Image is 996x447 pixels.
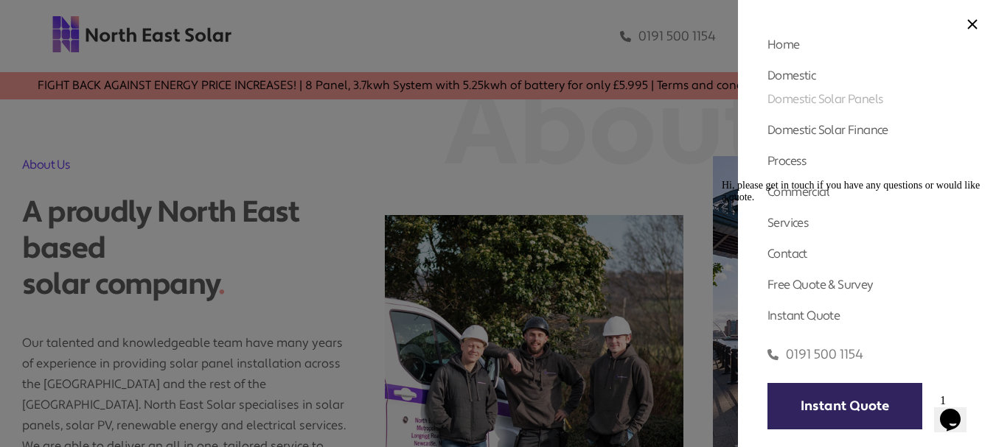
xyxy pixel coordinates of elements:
[767,383,922,429] a: Instant Quote
[767,68,815,83] a: Domestic
[934,388,981,432] iframe: chat widget
[767,37,800,52] a: Home
[6,6,264,29] span: Hi, please get in touch if you have any questions or would like a quote.
[767,153,807,169] a: Process
[6,6,271,29] div: Hi, please get in touch if you have any questions or would like a quote.
[967,19,978,29] img: close icon
[767,122,888,138] a: Domestic Solar Finance
[716,174,981,381] iframe: chat widget
[767,91,883,107] a: Domestic Solar Panels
